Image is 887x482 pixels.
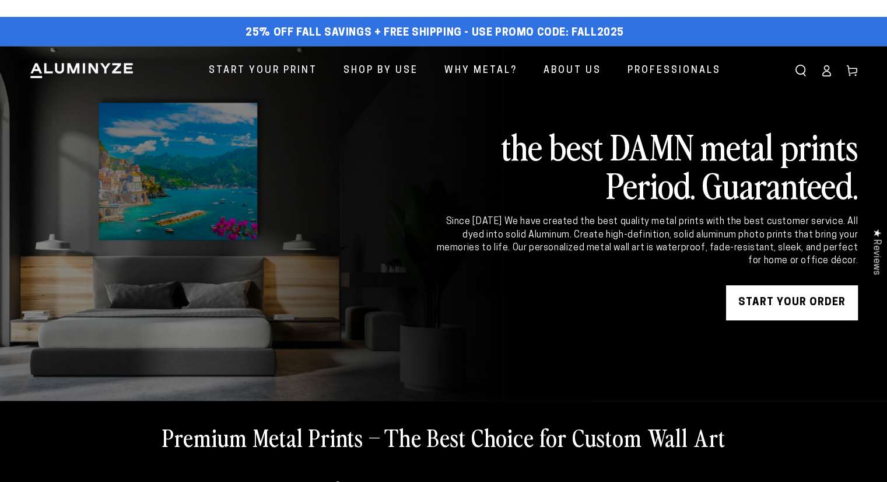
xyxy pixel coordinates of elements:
a: Professionals [619,55,730,86]
a: START YOUR Order [726,285,858,320]
div: Click to open Judge.me floating reviews tab [865,219,887,284]
h2: the best DAMN metal prints Period. Guaranteed. [434,127,858,204]
img: Aluminyze [29,62,134,79]
span: Why Metal? [444,62,517,79]
h2: Premium Metal Prints – The Best Choice for Custom Wall Art [162,422,725,452]
a: Shop By Use [335,55,427,86]
div: Since [DATE] We have created the best quality metal prints with the best customer service. All dy... [434,215,858,268]
span: Shop By Use [343,62,418,79]
span: 25% off FALL Savings + Free Shipping - Use Promo Code: FALL2025 [246,27,624,40]
span: Start Your Print [209,62,317,79]
span: About Us [544,62,601,79]
a: About Us [535,55,610,86]
a: Why Metal? [436,55,526,86]
span: Professionals [627,62,721,79]
summary: Search our site [788,58,814,83]
a: Start Your Print [200,55,326,86]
